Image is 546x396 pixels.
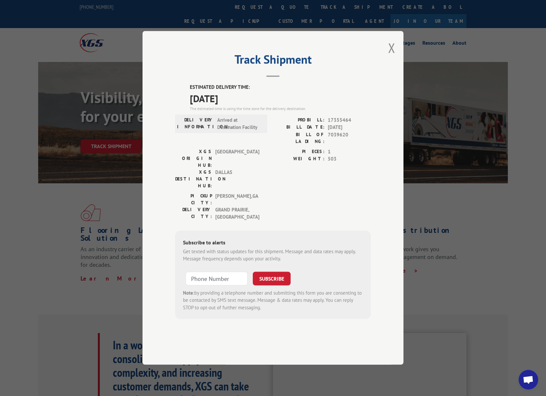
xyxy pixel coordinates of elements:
[175,192,212,206] label: PICKUP CITY:
[215,192,259,206] span: [PERSON_NAME] , GA
[177,116,214,131] label: DELIVERY INFORMATION:
[215,169,259,189] span: DALLAS
[328,116,371,124] span: 17355464
[190,91,371,106] span: [DATE]
[328,124,371,131] span: [DATE]
[190,84,371,91] label: ESTIMATED DELIVERY TIME:
[175,55,371,67] h2: Track Shipment
[273,124,325,131] label: BILL DATE:
[183,238,363,248] div: Subscribe to alerts
[273,131,325,145] label: BILL OF LADING:
[217,116,261,131] span: Arrived at Destination Facility
[215,206,259,221] span: GRAND PRAIRIE , [GEOGRAPHIC_DATA]
[328,131,371,145] span: 7039620
[273,148,325,156] label: PIECES:
[175,169,212,189] label: XGS DESTINATION HUB:
[186,272,248,285] input: Phone Number
[328,156,371,163] span: 503
[273,156,325,163] label: WEIGHT:
[215,148,259,169] span: [GEOGRAPHIC_DATA]
[328,148,371,156] span: 1
[190,106,371,112] div: The estimated time is using the time zone for the delivery destination.
[388,39,395,56] button: Close modal
[253,272,291,285] button: SUBSCRIBE
[175,148,212,169] label: XGS ORIGIN HUB:
[519,370,538,389] div: Open chat
[183,289,363,312] div: by providing a telephone number and submitting this form you are consenting to be contacted by SM...
[175,206,212,221] label: DELIVERY CITY:
[183,248,363,263] div: Get texted with status updates for this shipment. Message and data rates may apply. Message frequ...
[183,290,194,296] strong: Note:
[273,116,325,124] label: PROBILL:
